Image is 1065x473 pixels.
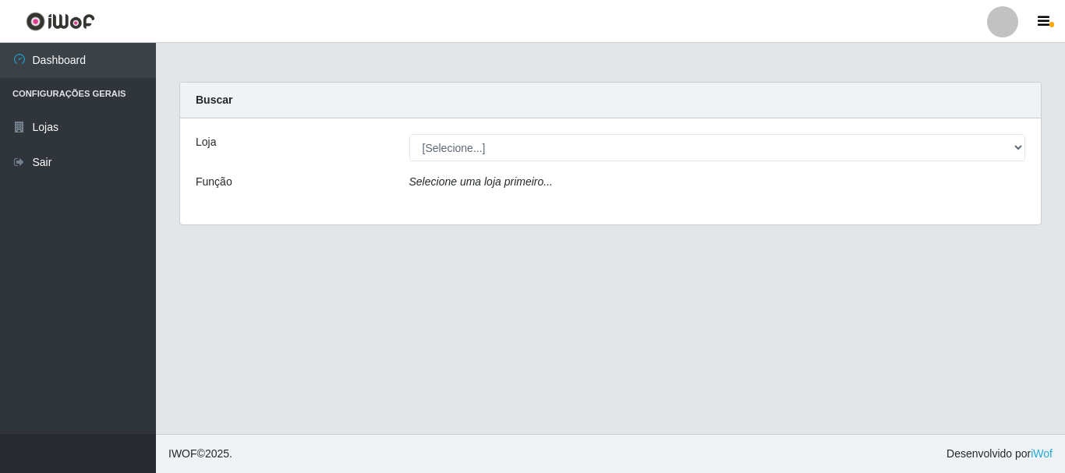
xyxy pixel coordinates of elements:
span: © 2025 . [168,446,232,462]
label: Loja [196,134,216,150]
strong: Buscar [196,94,232,106]
i: Selecione uma loja primeiro... [409,175,553,188]
img: CoreUI Logo [26,12,95,31]
a: iWof [1031,447,1053,460]
span: IWOF [168,447,197,460]
span: Desenvolvido por [946,446,1053,462]
label: Função [196,174,232,190]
